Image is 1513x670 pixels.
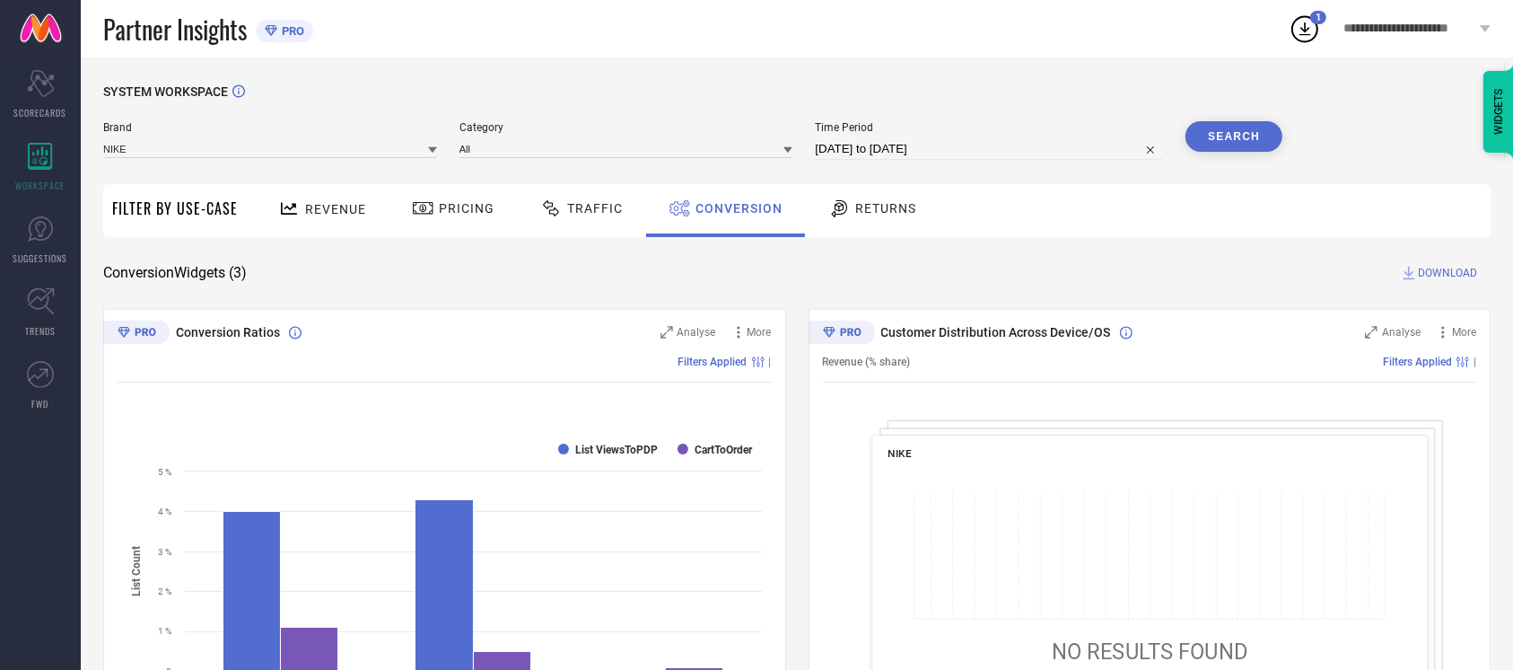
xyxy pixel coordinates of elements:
[678,356,748,368] span: Filters Applied
[1382,326,1421,339] span: Analyse
[277,24,304,38] span: PRO
[103,121,437,134] span: Brand
[815,121,1163,134] span: Time Period
[809,321,875,348] div: Premium
[678,326,716,339] span: Analyse
[158,626,171,636] text: 1 %
[130,546,143,596] tspan: List Count
[881,325,1111,339] span: Customer Distribution Across Device/OS
[25,324,56,338] span: TRENDS
[695,444,753,456] text: CartToOrder
[1052,639,1247,664] span: NO RESULTS FOUND
[888,447,911,460] span: NIKE
[103,11,247,48] span: Partner Insights
[158,547,171,557] text: 3 %
[32,397,49,410] span: FWD
[823,356,911,368] span: Revenue (% share)
[112,198,238,219] span: Filter By Use-Case
[1185,121,1282,152] button: Search
[1418,264,1477,282] span: DOWNLOAD
[305,202,366,216] span: Revenue
[1383,356,1452,368] span: Filters Applied
[567,201,623,216] span: Traffic
[158,507,171,516] text: 4 %
[459,121,793,134] span: Category
[855,201,916,216] span: Returns
[1452,326,1476,339] span: More
[103,264,247,282] span: Conversion Widgets ( 3 )
[176,325,280,339] span: Conversion Ratios
[1365,326,1377,339] svg: Zoom
[103,321,170,348] div: Premium
[660,326,673,339] svg: Zoom
[14,106,67,119] span: SCORECARDS
[1474,356,1476,368] span: |
[748,326,772,339] span: More
[103,84,228,99] span: SYSTEM WORKSPACE
[1289,13,1321,45] div: Open download list
[16,179,66,192] span: WORKSPACE
[158,467,171,477] text: 5 %
[769,356,772,368] span: |
[158,586,171,596] text: 2 %
[439,201,494,216] span: Pricing
[575,444,658,456] text: List ViewsToPDP
[13,251,68,265] span: SUGGESTIONS
[815,138,1163,160] input: Select time period
[695,201,783,216] span: Conversion
[1316,12,1321,23] span: 1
